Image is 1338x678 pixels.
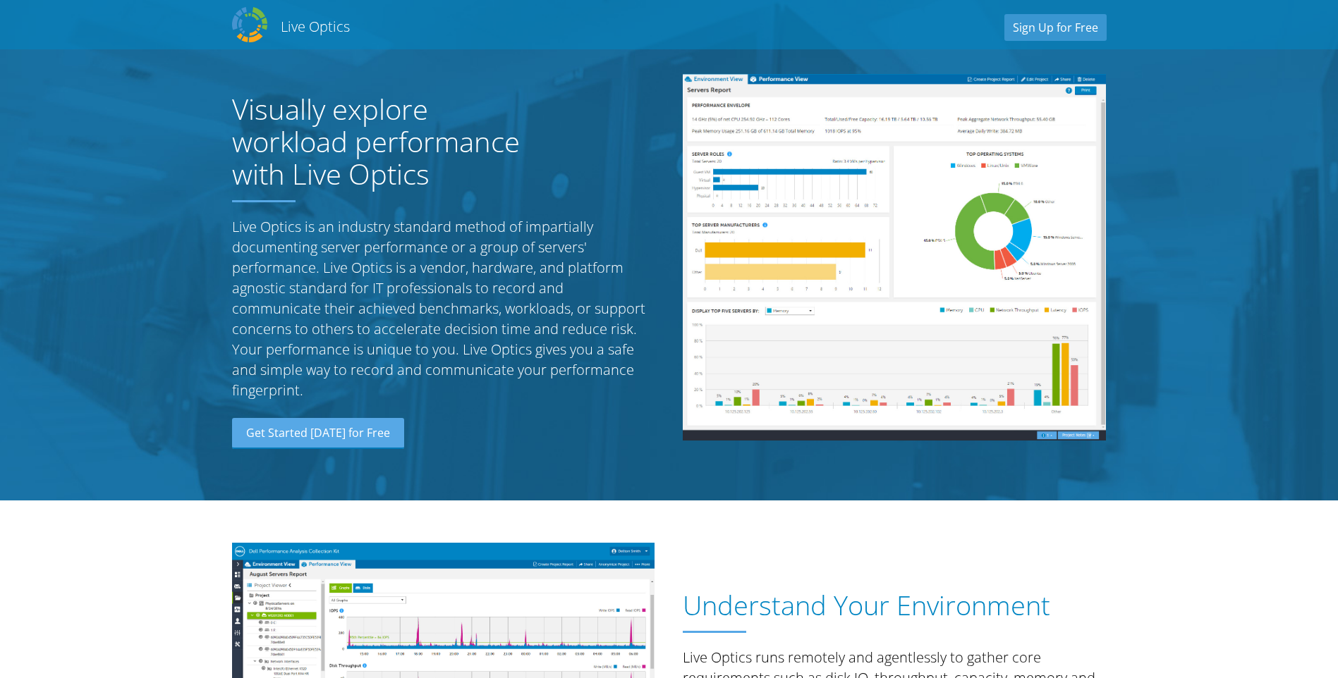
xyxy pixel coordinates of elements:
h2: Live Optics [281,17,350,36]
a: Sign Up for Free [1004,14,1107,41]
p: Live Optics is an industry standard method of impartially documenting server performance or a gro... [232,216,655,400]
h1: Understand Your Environment [683,590,1099,621]
h1: Visually explore workload performance with Live Optics [232,93,549,190]
img: Dell Dpack [232,7,267,42]
a: Get Started [DATE] for Free [232,418,404,449]
img: Server Report [683,74,1106,440]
